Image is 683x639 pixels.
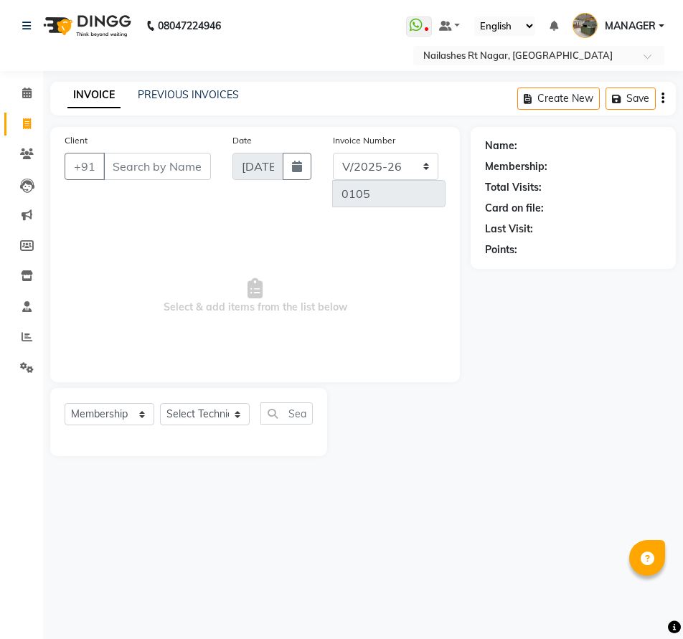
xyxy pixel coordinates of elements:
[158,6,221,46] b: 08047224946
[260,402,313,425] input: Search
[517,87,600,110] button: Create New
[485,138,517,153] div: Name:
[573,13,598,38] img: MANAGER
[485,180,542,195] div: Total Visits:
[138,88,239,101] a: PREVIOUS INVOICES
[485,222,533,237] div: Last Visit:
[37,6,135,46] img: logo
[67,82,121,108] a: INVOICE
[605,19,656,34] span: MANAGER
[623,582,669,625] iframe: chat widget
[232,134,252,147] label: Date
[606,87,656,110] button: Save
[103,153,211,180] input: Search by Name/Mobile/Email/Code
[65,153,105,180] button: +91
[485,201,544,216] div: Card on file:
[333,134,395,147] label: Invoice Number
[485,159,547,174] div: Membership:
[65,224,446,368] span: Select & add items from the list below
[485,242,517,257] div: Points:
[65,134,88,147] label: Client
